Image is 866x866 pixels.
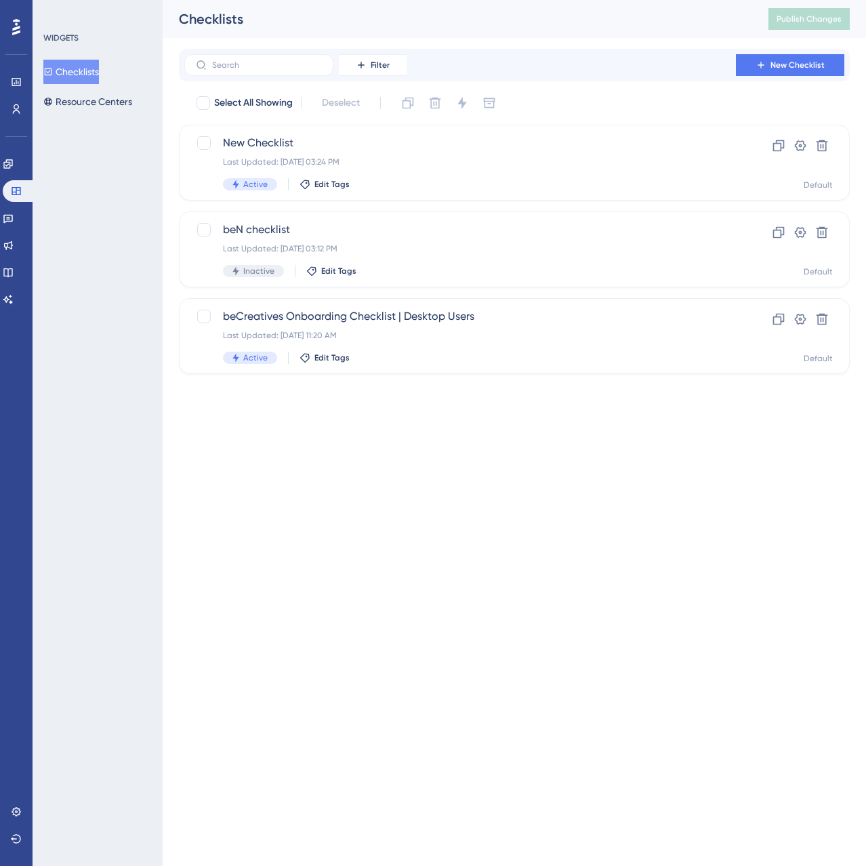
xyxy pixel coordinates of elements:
span: Deselect [322,95,360,111]
div: Default [804,180,833,190]
button: Deselect [310,91,372,115]
span: New Checklist [770,60,825,70]
button: Edit Tags [306,266,356,276]
span: beN checklist [223,222,697,238]
span: Edit Tags [314,179,350,190]
button: Edit Tags [300,352,350,363]
button: New Checklist [736,54,844,76]
input: Search [212,60,322,70]
span: Inactive [243,266,274,276]
div: WIDGETS [43,33,79,43]
span: Select All Showing [214,95,293,111]
span: beCreatives Onboarding Checklist | Desktop Users [223,308,697,325]
button: Checklists [43,60,99,84]
button: Resource Centers [43,89,132,114]
span: Edit Tags [314,352,350,363]
span: Filter [371,60,390,70]
div: Last Updated: [DATE] 11:20 AM [223,330,697,341]
span: Active [243,179,268,190]
span: New Checklist [223,135,697,151]
div: Checklists [179,9,735,28]
span: Active [243,352,268,363]
div: Last Updated: [DATE] 03:24 PM [223,157,697,167]
div: Default [804,353,833,364]
div: Default [804,266,833,277]
div: Last Updated: [DATE] 03:12 PM [223,243,697,254]
button: Filter [339,54,407,76]
span: Edit Tags [321,266,356,276]
button: Edit Tags [300,179,350,190]
span: Publish Changes [777,14,842,24]
button: Publish Changes [768,8,850,30]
